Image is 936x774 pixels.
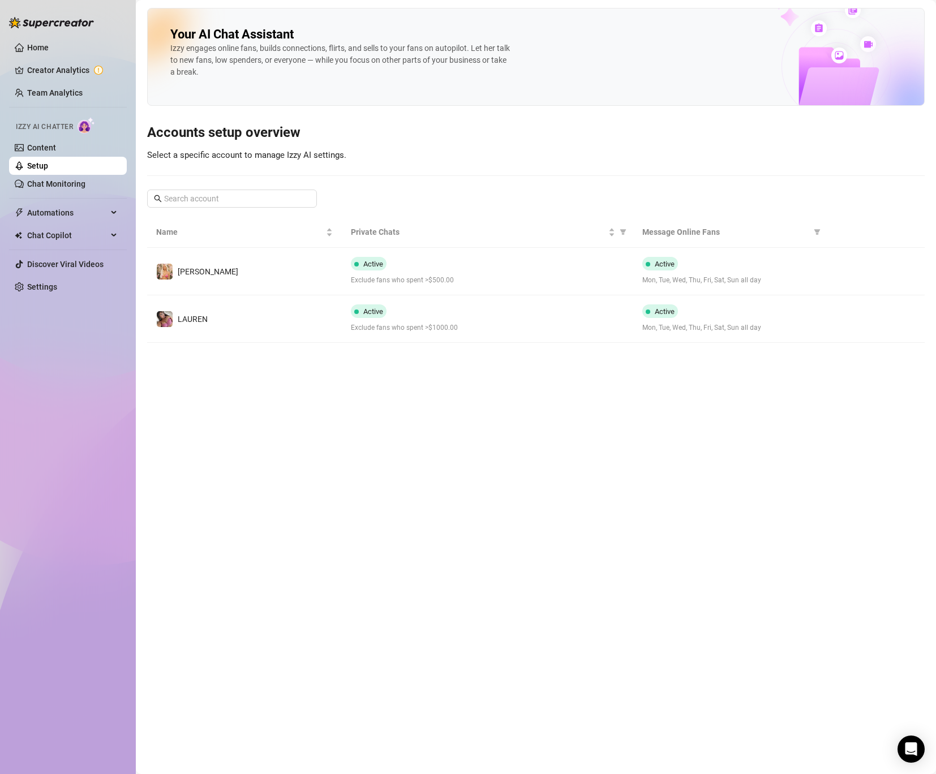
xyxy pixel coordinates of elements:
div: Izzy engages online fans, builds connections, flirts, and sells to your fans on autopilot. Let he... [170,42,510,78]
span: Select a specific account to manage Izzy AI settings. [147,150,346,160]
span: thunderbolt [15,208,24,217]
img: Anthia [157,264,173,279]
span: ️‍LAUREN [178,315,208,324]
span: [PERSON_NAME] [178,267,238,276]
a: Chat Monitoring [27,179,85,188]
span: Active [655,260,675,268]
a: Creator Analytics exclamation-circle [27,61,118,79]
h3: Accounts setup overview [147,124,925,142]
input: Search account [164,192,301,205]
a: Home [27,43,49,52]
span: Name [156,226,324,238]
a: Setup [27,161,48,170]
a: Team Analytics [27,88,83,97]
span: Message Online Fans [642,226,810,238]
span: filter [812,223,823,240]
span: Active [363,307,383,316]
a: Discover Viral Videos [27,260,104,269]
div: Open Intercom Messenger [898,736,925,763]
span: Chat Copilot [27,226,108,244]
span: Private Chats [351,226,606,238]
img: AI Chatter [78,117,95,134]
span: Active [363,260,383,268]
span: Mon, Tue, Wed, Thu, Fri, Sat, Sun all day [642,322,819,333]
span: Active [655,307,675,316]
th: Private Chats [342,217,633,248]
h2: Your AI Chat Assistant [170,27,294,42]
span: Automations [27,204,108,222]
span: filter [620,229,626,235]
img: ️‍LAUREN [157,311,173,327]
span: Exclude fans who spent >$1000.00 [351,322,624,333]
span: Mon, Tue, Wed, Thu, Fri, Sat, Sun all day [642,275,819,286]
span: search [154,195,162,203]
img: logo-BBDzfeDw.svg [9,17,94,28]
span: Exclude fans who spent >$500.00 [351,275,624,286]
a: Settings [27,282,57,291]
img: Chat Copilot [15,231,22,239]
span: filter [617,223,629,240]
span: filter [814,229,821,235]
span: Izzy AI Chatter [16,122,73,132]
th: Name [147,217,342,248]
a: Content [27,143,56,152]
